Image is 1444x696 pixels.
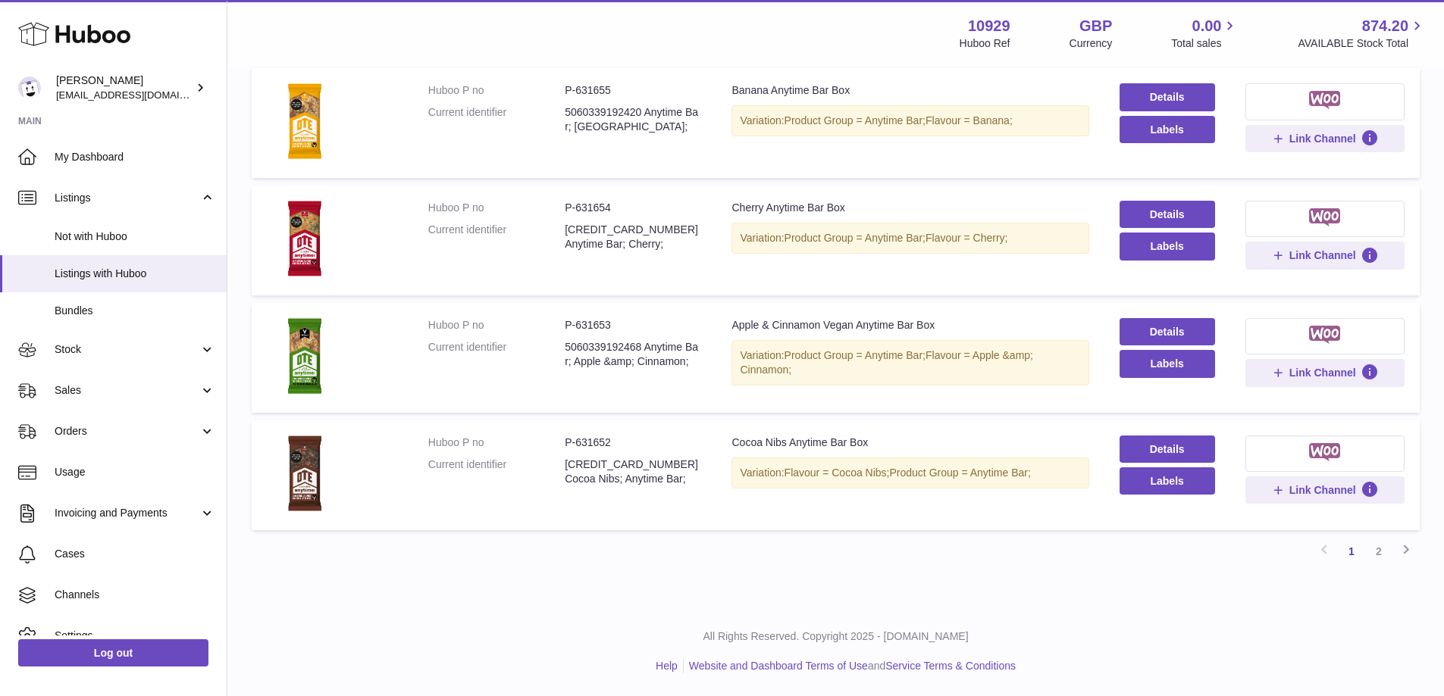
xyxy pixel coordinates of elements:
span: 874.20 [1362,16,1408,36]
img: Banana Anytime Bar Box [267,83,343,159]
li: and [684,659,1016,673]
div: [PERSON_NAME] [56,73,193,102]
a: Details [1120,435,1215,463]
span: AVAILABLE Stock Total [1298,36,1426,51]
p: All Rights Reserved. Copyright 2025 - [DOMAIN_NAME] [240,629,1432,644]
div: Banana Anytime Bar Box [731,83,1088,98]
a: Details [1120,83,1215,111]
span: [EMAIL_ADDRESS][DOMAIN_NAME] [56,89,223,101]
button: Labels [1120,350,1215,377]
button: Link Channel [1245,125,1405,152]
a: Service Terms & Conditions [885,660,1016,672]
strong: 10929 [968,16,1010,36]
span: Product Group = Anytime Bar; [890,467,1031,479]
div: Cocoa Nibs Anytime Bar Box [731,435,1088,450]
dd: 5060339192420 Anytime Bar; [GEOGRAPHIC_DATA]; [565,105,701,134]
span: Channels [55,588,215,602]
div: Cherry Anytime Bar Box [731,201,1088,215]
img: Cherry Anytime Bar Box [267,201,343,276]
dt: Current identifier [428,105,565,134]
button: Link Channel [1245,359,1405,386]
dd: P-631653 [565,318,701,332]
strong: GBP [1079,16,1112,36]
img: Cocoa Nibs Anytime Bar Box [267,435,343,511]
span: Orders [55,424,199,439]
dd: P-631655 [565,83,701,98]
dt: Current identifier [428,457,565,486]
span: Not with Huboo [55,229,215,244]
span: Flavour = Cocoa Nibs; [785,467,890,479]
a: 0.00 Total sales [1171,16,1239,51]
dd: 5060339192468 Anytime Bar; Apple &amp; Cinnamon; [565,340,701,369]
span: Product Group = Anytime Bar; [785,114,926,126]
div: Variation: [731,223,1088,254]
dt: Huboo P no [428,318,565,332]
span: Link Channel [1289,366,1356,379]
div: Currency [1070,36,1113,51]
dd: P-631654 [565,201,701,215]
span: Listings [55,191,199,205]
img: woocommerce-small.png [1309,208,1340,226]
img: woocommerce-small.png [1309,326,1340,344]
span: Sales [55,383,199,398]
a: Help [656,660,678,672]
img: internalAdmin-10929@internal.huboo.com [18,76,41,99]
a: 874.20 AVAILABLE Stock Total [1298,16,1426,51]
button: Labels [1120,233,1215,260]
a: Website and Dashboard Terms of Use [689,660,868,672]
div: Variation: [731,105,1088,136]
div: Apple & Cinnamon Vegan Anytime Bar Box [731,318,1088,332]
dt: Huboo P no [428,435,565,450]
span: Product Group = Anytime Bar; [785,232,926,244]
dt: Huboo P no [428,83,565,98]
div: Variation: [731,457,1088,488]
dt: Current identifier [428,223,565,251]
span: Listings with Huboo [55,267,215,281]
div: Huboo Ref [960,36,1010,51]
dd: P-631652 [565,435,701,450]
span: Cases [55,547,215,561]
img: woocommerce-small.png [1309,443,1340,461]
span: Total sales [1171,36,1239,51]
span: Flavour = Cherry; [926,232,1008,244]
span: Usage [55,465,215,479]
a: Log out [18,639,208,666]
span: Flavour = Banana; [926,114,1013,126]
span: Link Channel [1289,248,1356,262]
a: 2 [1365,538,1392,565]
img: woocommerce-small.png [1309,91,1340,109]
span: Link Channel [1289,132,1356,145]
a: 1 [1338,538,1365,565]
a: Details [1120,201,1215,228]
span: Settings [55,629,215,643]
a: Details [1120,318,1215,345]
span: 0.00 [1192,16,1222,36]
dt: Huboo P no [428,201,565,215]
img: Apple & Cinnamon Vegan Anytime Bar Box [267,318,343,394]
dt: Current identifier [428,340,565,369]
span: Bundles [55,304,215,318]
span: My Dashboard [55,150,215,164]
span: Invoicing and Payments [55,506,199,520]
span: Link Channel [1289,483,1356,497]
span: Stock [55,342,199,357]
button: Link Channel [1245,476,1405,504]
button: Labels [1120,116,1215,143]
span: Flavour = Apple &amp; Cinnamon; [740,349,1033,376]
span: Product Group = Anytime Bar; [785,349,926,361]
div: Variation: [731,340,1088,385]
button: Labels [1120,467,1215,495]
button: Link Channel [1245,242,1405,269]
dd: [CREDIT_CARD_NUMBER] Cocoa Nibs; Anytime Bar; [565,457,701,486]
dd: [CREDIT_CARD_NUMBER] Anytime Bar; Cherry; [565,223,701,251]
